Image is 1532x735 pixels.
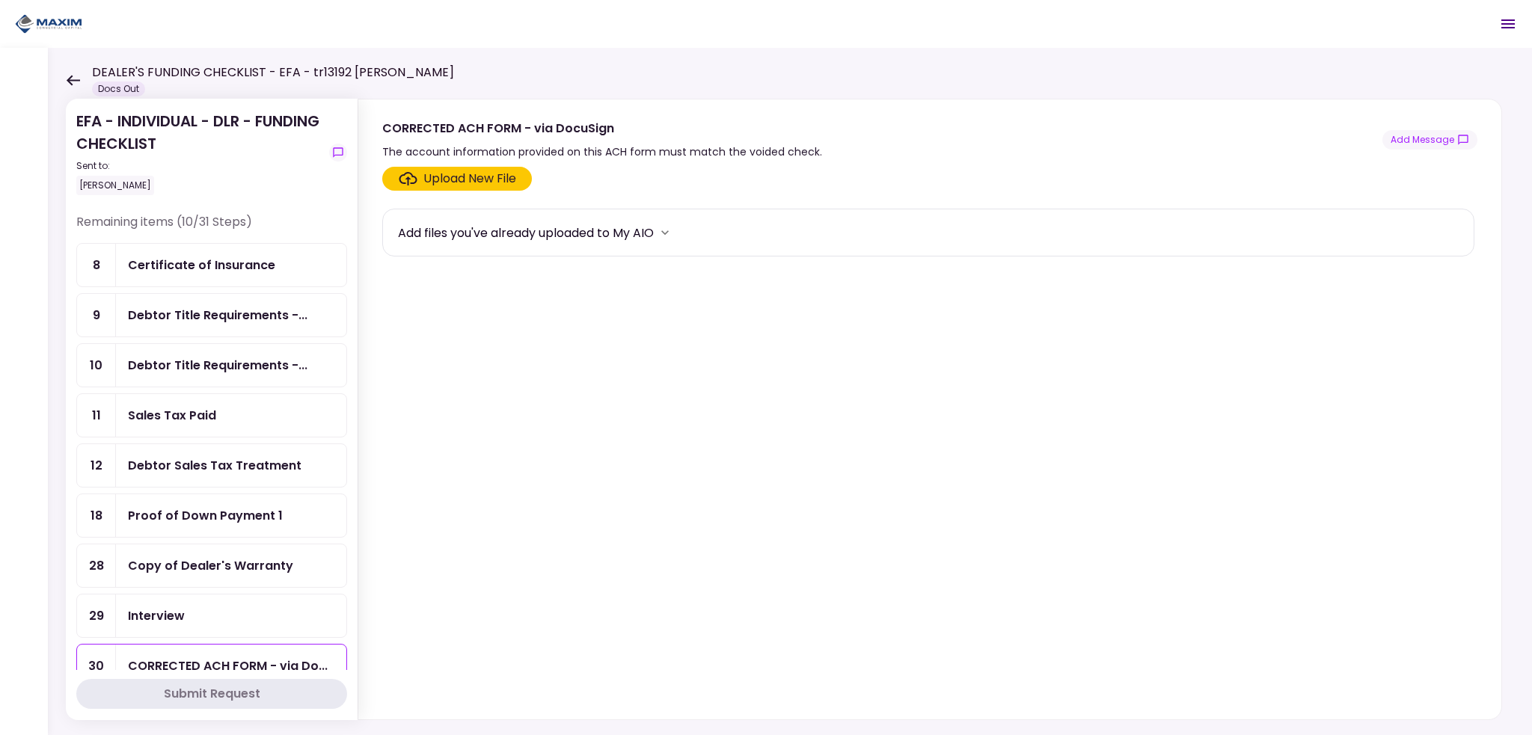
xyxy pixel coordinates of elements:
[76,443,347,488] a: 12Debtor Sales Tax Treatment
[76,343,347,387] a: 10Debtor Title Requirements - Proof of IRP or Exemption
[128,506,283,525] div: Proof of Down Payment 1
[76,159,323,173] div: Sent to:
[76,213,347,243] div: Remaining items (10/31 Steps)
[76,243,347,287] a: 8Certificate of Insurance
[358,99,1502,720] div: CORRECTED ACH FORM - via DocuSignThe account information provided on this ACH form must match the...
[1382,130,1477,150] button: show-messages
[128,306,307,325] div: Debtor Title Requirements - Other Requirements
[77,344,116,387] div: 10
[15,13,82,35] img: Partner icon
[77,294,116,336] div: 9
[423,170,516,188] div: Upload New File
[382,119,822,138] div: CORRECTED ACH FORM - via DocuSign
[128,656,328,675] div: CORRECTED ACH FORM - via DocuSign
[77,494,116,537] div: 18
[92,64,454,82] h1: DEALER'S FUNDING CHECKLIST - EFA - tr13192 [PERSON_NAME]
[76,644,347,688] a: 30CORRECTED ACH FORM - via DocuSign
[77,244,116,286] div: 8
[329,144,347,162] button: show-messages
[76,293,347,337] a: 9Debtor Title Requirements - Other Requirements
[77,594,116,637] div: 29
[128,606,185,625] div: Interview
[76,679,347,709] button: Submit Request
[77,645,116,687] div: 30
[128,356,307,375] div: Debtor Title Requirements - Proof of IRP or Exemption
[76,493,347,538] a: 18Proof of Down Payment 1
[76,393,347,437] a: 11Sales Tax Paid
[77,394,116,437] div: 11
[76,110,323,195] div: EFA - INDIVIDUAL - DLR - FUNDING CHECKLIST
[76,176,154,195] div: [PERSON_NAME]
[128,256,275,274] div: Certificate of Insurance
[654,221,676,244] button: more
[398,224,654,242] div: Add files you've already uploaded to My AIO
[77,544,116,587] div: 28
[128,456,301,475] div: Debtor Sales Tax Treatment
[76,544,347,588] a: 28Copy of Dealer's Warranty
[128,406,216,425] div: Sales Tax Paid
[382,167,532,191] span: Click here to upload the required document
[92,82,145,96] div: Docs Out
[77,444,116,487] div: 12
[128,556,293,575] div: Copy of Dealer's Warranty
[382,143,822,161] div: The account information provided on this ACH form must match the voided check.
[164,685,260,703] div: Submit Request
[1490,6,1526,42] button: Open menu
[76,594,347,638] a: 29Interview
